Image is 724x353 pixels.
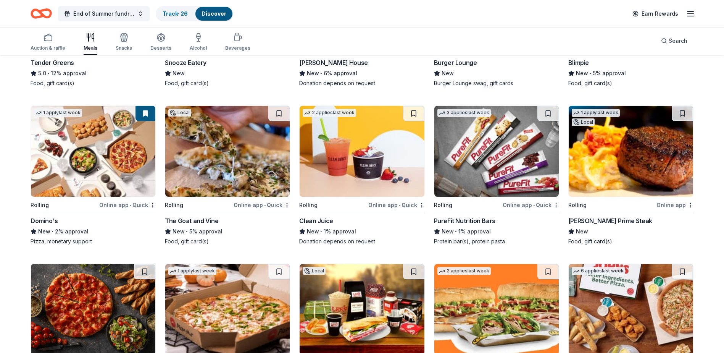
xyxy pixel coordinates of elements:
div: Protein bar(s), protein pasta [434,238,559,245]
div: Food, gift card(s) [31,79,156,87]
span: 5.0 [38,69,46,78]
div: Local [572,118,595,126]
img: Image for The Goat and Vine [165,106,290,197]
div: Food, gift card(s) [568,79,693,87]
span: End of Summer fundraiser [73,9,134,18]
div: 1 apply last week [34,109,82,117]
div: 1% approval [299,227,424,236]
div: Pizza, monetary support [31,238,156,245]
span: • [589,70,591,76]
div: Snacks [116,45,132,51]
img: Image for PureFit Nutrition Bars [434,106,559,197]
div: Rolling [299,201,318,210]
div: The Goat and Vine [165,216,218,225]
span: • [321,70,322,76]
div: PureFit Nutrition Bars [434,216,495,225]
span: New [307,227,319,236]
span: New [173,227,185,236]
div: [PERSON_NAME] Prime Steak [568,216,652,225]
span: New [442,69,454,78]
div: Rolling [165,201,183,210]
button: Desserts [150,30,171,55]
div: Alcohol [190,45,207,51]
span: New [307,69,319,78]
div: Donation depends on request [299,238,424,245]
a: Image for Clean Juice2 applieslast weekRollingOnline app•QuickClean JuiceNew•1% approvalDonation ... [299,105,424,245]
div: 5% approval [568,69,693,78]
div: Online app Quick [368,200,425,210]
div: Domino's [31,216,58,225]
span: • [455,228,457,235]
div: Burger Lounge [434,58,477,67]
button: End of Summer fundraiser [58,6,150,21]
button: Search [655,33,693,49]
div: 2 applies last week [437,267,491,275]
a: Image for Domino's 1 applylast weekRollingOnline app•QuickDomino'sNew•2% approvalPizza, monetary ... [31,105,156,245]
div: Local [303,267,326,275]
div: Desserts [150,45,171,51]
span: • [399,202,400,208]
span: New [576,227,588,236]
div: 6% approval [299,69,424,78]
button: Beverages [225,30,250,55]
span: • [186,228,188,235]
div: 1 apply last week [572,109,620,117]
a: Discover [202,10,226,17]
button: Track· 26Discover [156,6,233,21]
span: • [52,228,53,235]
div: 1% approval [434,227,559,236]
div: Snooze Eatery [165,58,206,67]
div: Rolling [568,201,587,210]
div: Online app Quick [234,200,290,210]
span: • [533,202,535,208]
span: New [38,227,50,236]
div: 1 apply last week [168,267,216,275]
a: Home [31,5,52,23]
img: Image for Hanna's Prime Steak [569,106,693,197]
span: New [576,69,588,78]
div: Auction & raffle [31,45,65,51]
div: Burger Lounge swag, gift cards [434,79,559,87]
span: • [47,70,49,76]
div: Local [168,109,191,117]
span: • [321,228,322,235]
a: Image for Hanna's Prime Steak1 applylast weekLocalRollingOnline app[PERSON_NAME] Prime SteakNewFo... [568,105,693,245]
div: Blimpie [568,58,589,67]
div: Food, gift card(s) [165,238,290,245]
span: • [264,202,266,208]
button: Meals [84,30,97,55]
button: Alcohol [190,30,207,55]
div: Online app [656,200,693,210]
div: 6 applies last week [572,267,625,275]
div: Beverages [225,45,250,51]
div: 3 applies last week [437,109,491,117]
div: Donation depends on request [299,79,424,87]
img: Image for Clean Juice [300,106,424,197]
span: New [173,69,185,78]
a: Earn Rewards [628,7,683,21]
button: Auction & raffle [31,30,65,55]
a: Image for The Goat and VineLocalRollingOnline app•QuickThe Goat and VineNew•5% approvalFood, gift... [165,105,290,245]
div: [PERSON_NAME] House [299,58,368,67]
div: Tender Greens [31,58,74,67]
a: Track· 26 [163,10,188,17]
div: 5% approval [165,227,290,236]
img: Image for Domino's [31,106,155,197]
div: Food, gift card(s) [165,79,290,87]
div: 12% approval [31,69,156,78]
button: Snacks [116,30,132,55]
div: Online app Quick [99,200,156,210]
span: New [442,227,454,236]
span: • [130,202,131,208]
div: Online app Quick [503,200,559,210]
div: 2 applies last week [303,109,356,117]
div: Rolling [31,201,49,210]
span: Search [669,36,687,45]
div: Meals [84,45,97,51]
a: Image for PureFit Nutrition Bars3 applieslast weekRollingOnline app•QuickPureFit Nutrition BarsNe... [434,105,559,245]
div: Clean Juice [299,216,333,225]
div: Food, gift card(s) [568,238,693,245]
div: Rolling [434,201,452,210]
div: 2% approval [31,227,156,236]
